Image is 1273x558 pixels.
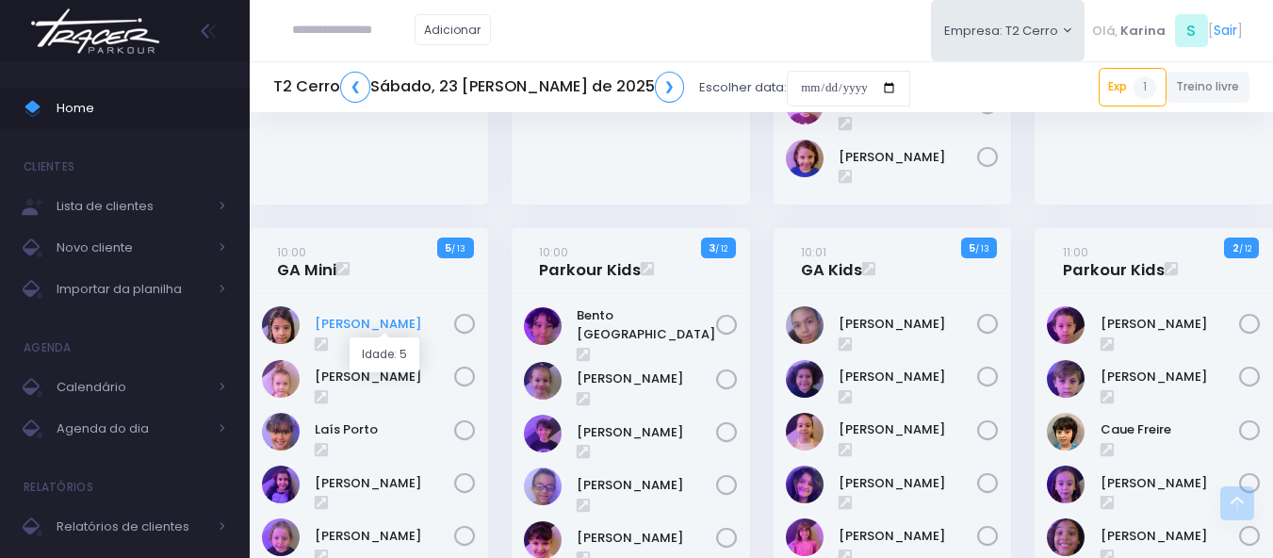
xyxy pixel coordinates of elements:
[1063,242,1165,280] a: 11:00Parkour Kids
[1101,527,1240,546] a: [PERSON_NAME]
[262,306,300,344] img: Cora Mathias Melo
[57,96,226,121] span: Home
[969,240,975,255] strong: 5
[539,243,568,261] small: 10:00
[57,515,207,539] span: Relatórios de clientes
[577,306,716,343] a: Bento [GEOGRAPHIC_DATA]
[715,243,727,254] small: / 12
[1047,518,1085,556] img: João Miguel Mourão Mariano
[1047,466,1085,503] img: Joana Sierra Silami
[24,468,93,506] h4: Relatórios
[1167,72,1250,103] a: Treino livre
[524,362,562,400] img: Cecilia Machado
[1063,243,1088,261] small: 11:00
[839,148,978,167] a: [PERSON_NAME]
[801,243,826,261] small: 10:01
[1101,368,1240,386] a: [PERSON_NAME]
[1047,306,1085,344] img: Betina Sierra Silami
[262,360,300,398] img: Helena Marins Padua
[1099,68,1167,106] a: Exp1
[524,307,562,345] img: Bento Brasil Torres
[577,369,716,388] a: [PERSON_NAME]
[415,14,492,45] a: Adicionar
[786,518,824,556] img: Helena rachkorsky
[1232,240,1239,255] strong: 2
[524,415,562,452] img: Henrique Hasegawa Bittar
[1239,243,1251,254] small: / 12
[577,423,716,442] a: [PERSON_NAME]
[262,518,300,556] img: Maria Alice Sobral
[1047,413,1085,451] img: Caue Freire Kawakami
[839,315,978,334] a: [PERSON_NAME]
[57,375,207,400] span: Calendário
[57,277,207,302] span: Importar da planilha
[1175,14,1208,47] span: S
[786,139,824,177] img: Ícaro Torres Longhi
[315,368,454,386] a: [PERSON_NAME]
[273,66,910,109] div: Escolher data:
[801,242,862,280] a: 10:01GA Kids
[577,529,716,548] a: [PERSON_NAME]
[262,466,300,503] img: Manuela Santos
[1092,22,1118,41] span: Olá,
[839,420,978,439] a: [PERSON_NAME]
[539,242,641,280] a: 10:00Parkour Kids
[839,368,978,386] a: [PERSON_NAME]
[57,194,207,219] span: Lista de clientes
[1214,21,1237,41] a: Sair
[315,315,454,334] a: [PERSON_NAME]
[709,240,715,255] strong: 3
[786,306,824,344] img: Alice Borges Ribeiro
[524,468,562,505] img: Inácio Borges Ribeiro
[655,72,685,103] a: ❯
[839,527,978,546] a: [PERSON_NAME]
[451,243,465,254] small: / 13
[445,240,451,255] strong: 5
[1101,474,1240,493] a: [PERSON_NAME]
[277,242,336,280] a: 10:00GA Mini
[315,474,454,493] a: [PERSON_NAME]
[262,413,300,451] img: Laís Porto Carreiro
[839,474,978,493] a: [PERSON_NAME]
[315,420,454,439] a: Laís Porto
[1085,9,1249,52] div: [ ]
[1120,22,1166,41] span: Karina
[975,243,989,254] small: / 13
[24,329,72,367] h4: Agenda
[277,243,306,261] small: 10:00
[1101,315,1240,334] a: [PERSON_NAME]
[1101,420,1240,439] a: Caue Freire
[577,476,716,495] a: [PERSON_NAME]
[24,148,74,186] h4: Clientes
[57,236,207,260] span: Novo cliente
[315,527,454,546] a: [PERSON_NAME]
[273,72,684,103] h5: T2 Cerro Sábado, 23 [PERSON_NAME] de 2025
[1047,360,1085,398] img: Caetano Fiola da Costa
[57,417,207,441] span: Agenda do dia
[786,466,824,503] img: Brenda Yume Marins Pessoa
[350,337,419,372] div: Idade: 5
[1134,76,1156,99] span: 1
[786,413,824,451] img: Athena Torres Longhi
[340,72,370,103] a: ❮
[786,360,824,398] img: Ana Beatriz Xavier Roque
